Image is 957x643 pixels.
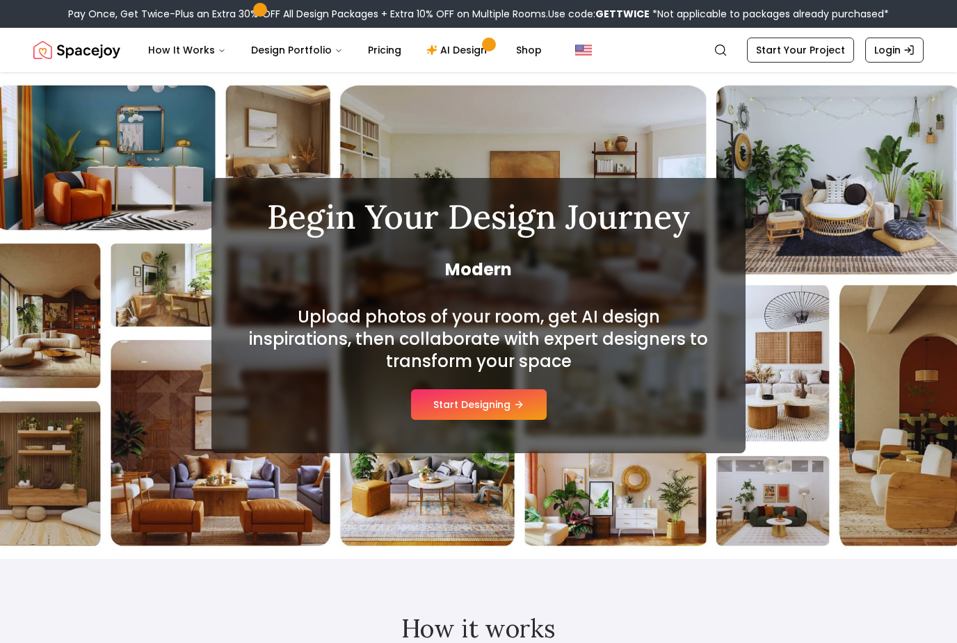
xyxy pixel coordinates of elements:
[33,36,120,64] a: Spacejoy
[595,7,650,21] b: GETTWICE
[865,38,924,63] a: Login
[137,36,237,64] button: How It Works
[357,36,412,64] a: Pricing
[245,306,712,373] h2: Upload photos of your room, get AI design inspirations, then collaborate with expert designers to...
[548,7,650,21] span: Use code:
[245,259,712,281] span: Modern
[245,200,712,234] h1: Begin Your Design Journey
[33,28,924,72] nav: Global
[68,7,889,21] div: Pay Once, Get Twice-Plus an Extra 30% OFF All Design Packages + Extra 10% OFF on Multiple Rooms.
[56,614,901,642] h2: How it works
[33,36,120,64] img: Spacejoy Logo
[575,42,592,58] img: United States
[505,36,553,64] a: Shop
[650,7,889,21] span: *Not applicable to packages already purchased*
[747,38,854,63] a: Start Your Project
[411,389,547,420] button: Start Designing
[415,36,502,64] a: AI Design
[240,36,354,64] button: Design Portfolio
[137,36,553,64] nav: Main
